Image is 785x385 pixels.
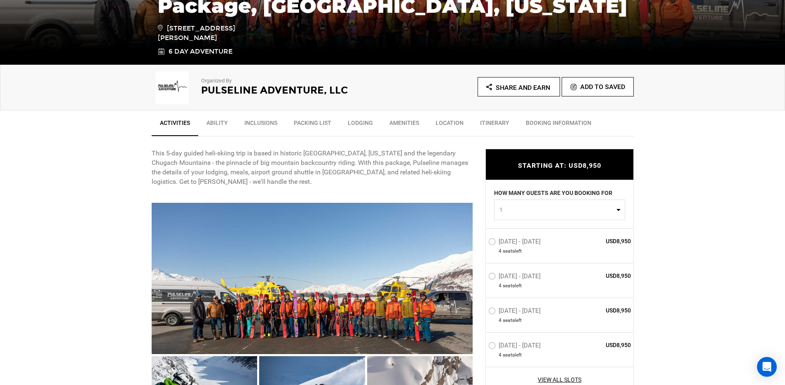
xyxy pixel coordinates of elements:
span: seat left [503,248,522,255]
button: 1 [494,200,625,220]
a: BOOKING INFORMATION [518,115,600,135]
span: 4 [499,282,501,289]
p: Organized By [201,77,370,85]
span: seat left [503,282,522,289]
label: [DATE] - [DATE] [488,272,543,282]
span: Share and Earn [496,84,550,92]
a: Packing List [286,115,340,135]
p: This 5-day guided heli-skiing trip is based in historic [GEOGRAPHIC_DATA], [US_STATE] and the leg... [152,149,473,186]
a: View All Slots [488,376,631,384]
span: s [512,352,515,359]
span: 4 [499,317,501,324]
span: [STREET_ADDRESS][PERSON_NAME] [158,23,275,43]
h2: Pulseline Adventure, LLC [201,85,370,96]
label: [DATE] - [DATE] [488,238,543,248]
span: 4 [499,352,501,359]
label: [DATE] - [DATE] [488,308,543,317]
div: Open Intercom Messenger [757,357,777,377]
span: USD8,950 [572,272,631,280]
span: seat left [503,352,522,359]
a: Itinerary [472,115,518,135]
span: USD8,950 [572,237,631,245]
a: Lodging [340,115,381,135]
label: [DATE] - [DATE] [488,342,543,352]
span: s [512,317,515,324]
a: Activities [152,115,198,136]
a: Location [427,115,472,135]
label: HOW MANY GUESTS ARE YOU BOOKING FOR [494,189,612,200]
span: s [512,248,515,255]
span: USD8,950 [572,341,631,350]
span: STARTING AT: USD8,950 [518,162,601,169]
span: Add To Saved [580,83,625,91]
a: Inclusions [236,115,286,135]
span: 6 Day Adventure [169,47,232,56]
img: 2fc09df56263535bfffc428f72fcd4c8.png [152,71,193,104]
span: seat left [503,317,522,324]
span: 1 [499,206,614,214]
span: 4 [499,248,501,255]
span: s [512,282,515,289]
span: USD8,950 [572,307,631,315]
a: Amenities [381,115,427,135]
a: Ability [198,115,236,135]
